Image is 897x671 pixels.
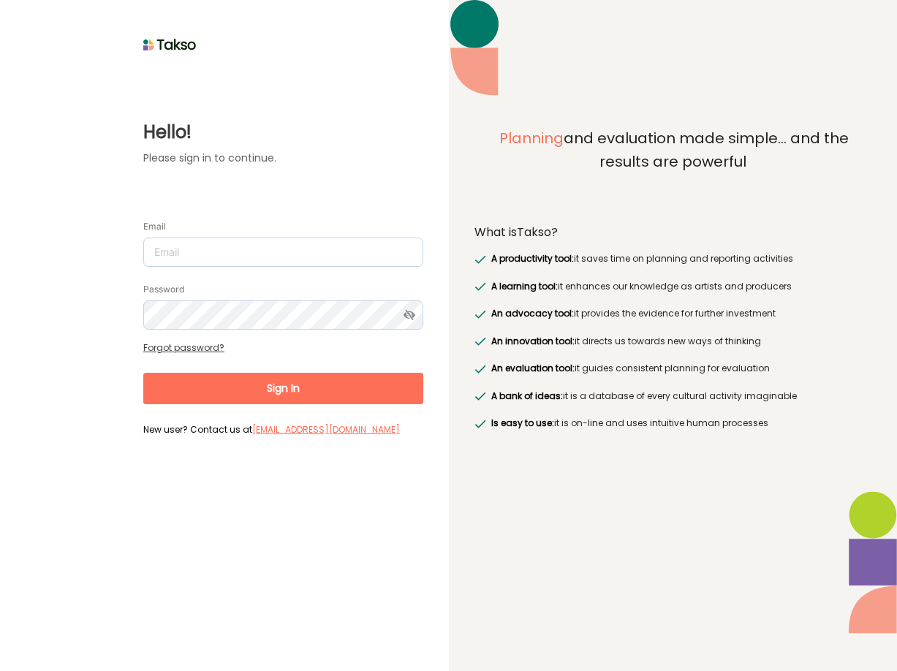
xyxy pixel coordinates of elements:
[474,282,486,291] img: greenRight
[474,225,558,240] label: What is
[252,423,400,436] a: [EMAIL_ADDRESS][DOMAIN_NAME]
[491,307,574,319] span: An advocacy tool:
[491,280,558,292] span: A learning tool:
[143,238,423,267] input: Email
[143,119,423,145] label: Hello!
[474,127,872,206] label: and evaluation made simple... and the results are powerful
[474,365,486,374] img: greenRight
[143,151,423,166] label: Please sign in to continue.
[143,422,423,436] label: New user? Contact us at
[474,310,486,319] img: greenRight
[488,361,770,376] label: it guides consistent planning for evaluation
[252,422,400,437] label: [EMAIL_ADDRESS][DOMAIN_NAME]
[488,306,776,321] label: it provides the evidence for further investment
[491,362,575,374] span: An evaluation tool:
[143,221,166,232] label: Email
[517,224,558,240] span: Takso?
[488,389,797,403] label: it is a database of every cultural activity imaginable
[488,334,761,349] label: it directs us towards new ways of thinking
[491,417,554,429] span: Is easy to use:
[491,252,574,265] span: A productivity tool:
[143,341,224,354] a: Forgot password?
[143,34,197,56] img: taksoLoginLogo
[488,279,792,294] label: it enhances our knowledge as artists and producers
[499,128,564,148] span: Planning
[474,255,486,264] img: greenRight
[491,390,563,402] span: A bank of ideas:
[143,284,184,295] label: Password
[488,416,768,431] label: it is on-line and uses intuitive human processes
[488,251,793,266] label: it saves time on planning and reporting activities
[491,335,575,347] span: An innovation tool:
[474,392,486,401] img: greenRight
[474,420,486,428] img: greenRight
[143,373,423,404] button: Sign In
[474,337,486,346] img: greenRight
